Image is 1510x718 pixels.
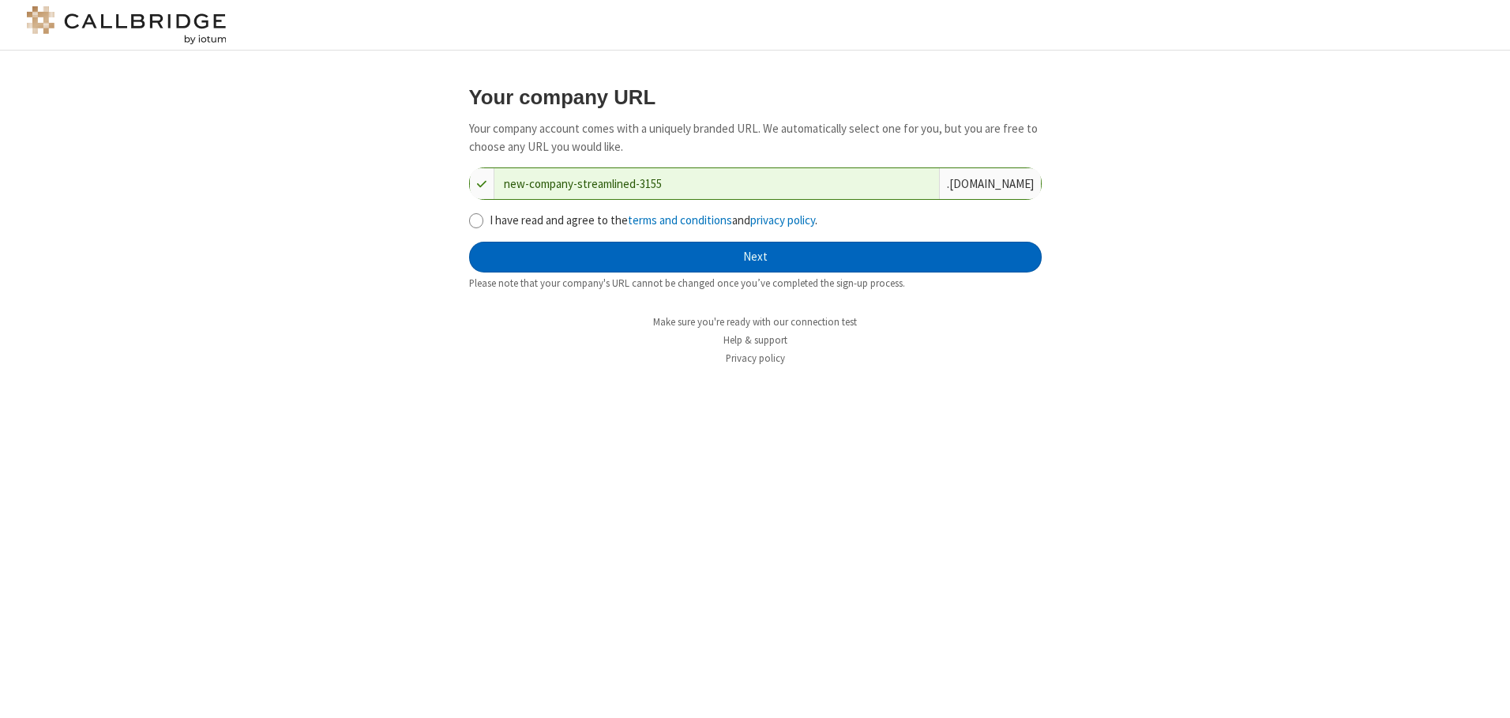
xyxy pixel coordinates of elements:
[750,212,815,227] a: privacy policy
[469,86,1042,108] h3: Your company URL
[24,6,229,44] img: logo@2x.png
[494,168,939,199] input: Company URL
[628,212,732,227] a: terms and conditions
[490,212,1042,230] label: I have read and agree to the and .
[653,315,857,329] a: Make sure you're ready with our connection test
[939,168,1041,199] div: . [DOMAIN_NAME]
[469,120,1042,156] p: Your company account comes with a uniquely branded URL. We automatically select one for you, but ...
[726,351,785,365] a: Privacy policy
[469,242,1042,273] button: Next
[723,333,787,347] a: Help & support
[469,276,1042,291] div: Please note that your company's URL cannot be changed once you’ve completed the sign-up process.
